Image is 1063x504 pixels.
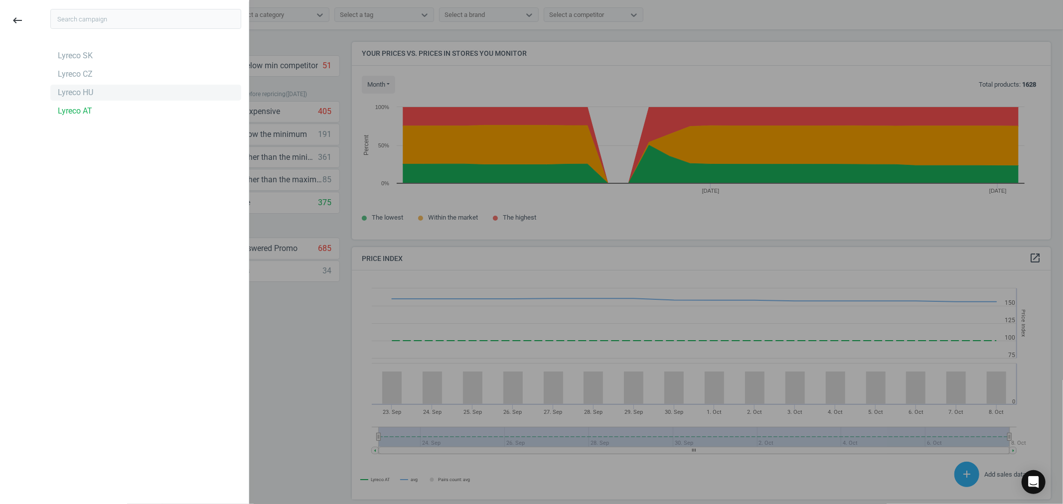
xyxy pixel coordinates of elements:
div: Lyreco HU [58,87,93,98]
div: Lyreco CZ [58,69,93,80]
div: Lyreco AT [58,106,92,117]
button: keyboard_backspace [6,9,29,32]
div: Open Intercom Messenger [1022,470,1046,494]
div: Lyreco SK [58,50,93,61]
i: keyboard_backspace [11,14,23,26]
input: Search campaign [50,9,241,29]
